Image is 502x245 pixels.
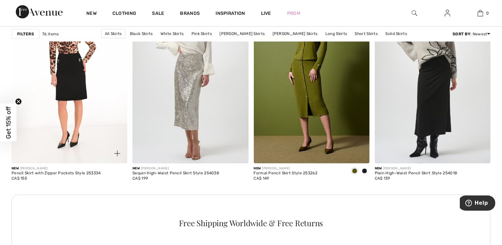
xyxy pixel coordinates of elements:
span: New [254,166,261,170]
span: CA$ 149 [254,176,269,181]
span: CA$ 155 [12,176,27,181]
a: Prom [287,10,300,17]
a: New [86,11,97,17]
img: My Bag [478,9,483,17]
span: Inspiration [216,11,245,17]
a: Black Skirts [127,29,156,38]
div: [PERSON_NAME] [375,166,458,171]
a: Clothing [112,11,136,17]
span: New [133,166,140,170]
img: search the website [412,9,417,17]
div: Sequin High-Waist Pencil Skirt Style 254038 [133,171,219,176]
span: Get 15% off [5,106,12,139]
img: plus_v2.svg [114,151,120,157]
span: New [375,166,382,170]
a: 0 [464,9,496,17]
span: New [12,166,19,170]
span: CA$ 139 [375,176,390,181]
a: Live [261,10,271,17]
a: Pink Skirts [188,29,215,38]
div: [PERSON_NAME] [12,166,101,171]
a: Long Skirts [322,29,350,38]
div: [PERSON_NAME] [254,166,318,171]
span: 0 [487,10,489,16]
a: Brands [180,11,200,17]
img: 1ère Avenue [16,5,63,18]
div: Formal Pencil Skirt Style 253262 [254,171,318,176]
div: Black [360,166,369,177]
a: All Skirts [101,29,126,38]
span: 76 items [42,31,59,37]
div: Plain High-Waist Pencil Skirt Style 254018 [375,171,458,176]
a: [PERSON_NAME] Skirts [269,29,321,38]
img: My Info [445,9,450,17]
a: [PERSON_NAME] Skirts [216,29,268,38]
div: : Newest [453,31,490,37]
iframe: Opens a widget where you can find more information [460,195,495,212]
span: CA$ 199 [133,176,148,181]
a: Sale [152,11,164,17]
a: Sign In [439,9,456,17]
a: Solid Skirts [382,29,411,38]
div: Pencil Skirt with Zipper Pockets Style 253334 [12,171,101,176]
div: Artichoke [350,166,360,177]
strong: Filters [17,31,34,37]
a: White Skirts [157,29,187,38]
div: Free Shipping Worldwide & Free Returns [21,219,481,227]
a: Short Skirts [352,29,381,38]
div: [PERSON_NAME] [133,166,219,171]
button: Close teaser [15,98,22,105]
strong: Sort By [453,32,470,36]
